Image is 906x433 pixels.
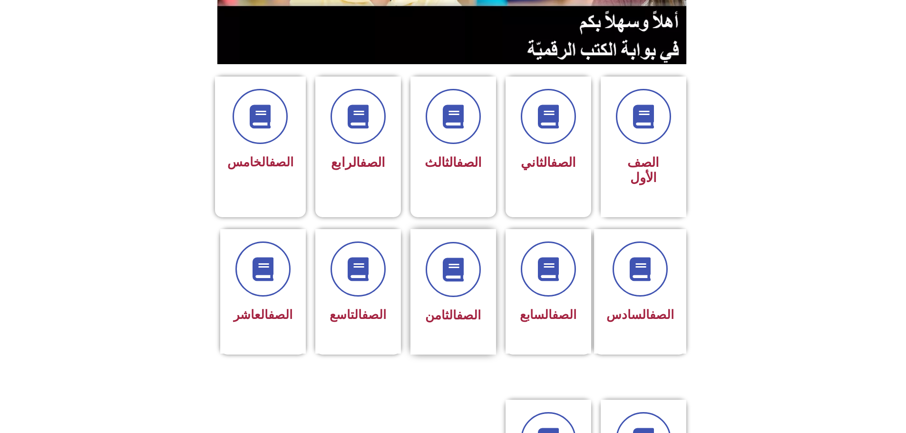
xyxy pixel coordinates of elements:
span: الصف الأول [627,155,659,185]
a: الصف [362,308,386,322]
a: الصف [650,308,674,322]
a: الصف [269,155,293,169]
span: الثامن [425,308,481,322]
span: السادس [606,308,674,322]
a: الصف [268,308,292,322]
span: الرابع [331,155,385,170]
span: الخامس [227,155,293,169]
a: الصف [360,155,385,170]
span: السابع [520,308,576,322]
span: الثاني [521,155,576,170]
a: الصف [457,308,481,322]
a: الصف [552,308,576,322]
span: التاسع [330,308,386,322]
span: العاشر [234,308,292,322]
span: الثالث [425,155,482,170]
a: الصف [551,155,576,170]
a: الصف [457,155,482,170]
